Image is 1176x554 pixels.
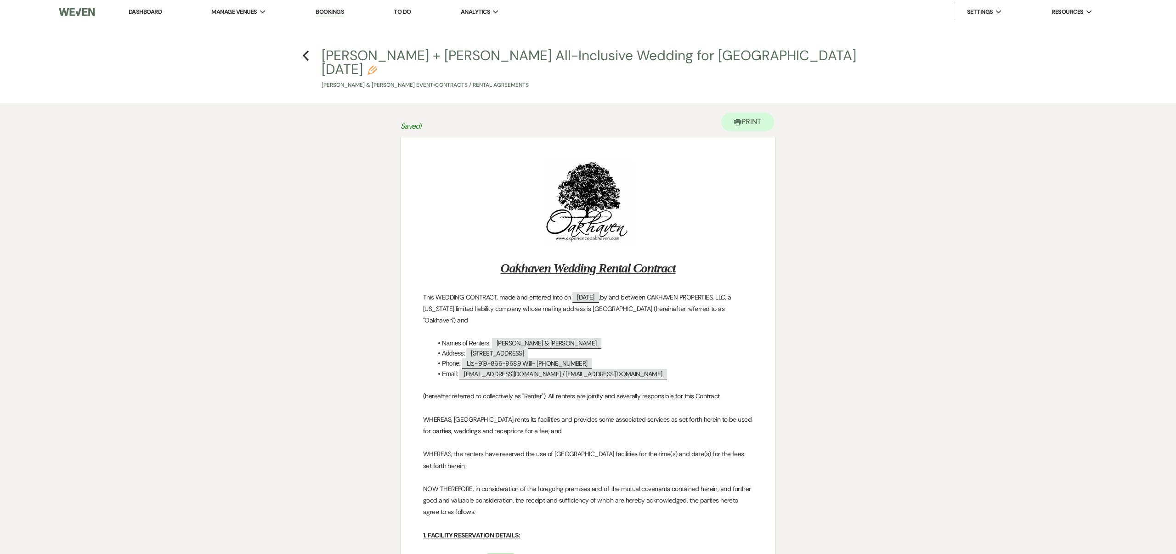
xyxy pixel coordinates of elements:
u: 1. FACILITY RESERVATION DETAILS: [423,531,520,539]
span: Analytics [461,7,490,17]
p: Saved! [401,120,421,132]
a: Bookings [316,8,344,17]
a: To Do [394,8,411,16]
a: Dashboard [129,8,162,16]
span: [DATE] [572,292,599,303]
span: [PERSON_NAME] & [PERSON_NAME] [492,338,601,349]
button: [PERSON_NAME] + [PERSON_NAME] All-Inclusive Wedding for [GEOGRAPHIC_DATA] [DATE][PERSON_NAME] & [... [322,49,860,90]
li: Address: [432,348,753,358]
u: Oakhaven Wedding Rental Contract [501,261,676,275]
p: NOW THEREFORE, in consideration of the foregoing premises and of the mutual covenants contained h... [423,483,753,518]
p: WHEREAS, the renters have reserved the use of [GEOGRAPHIC_DATA] facilities for the time(s) and da... [423,448,753,471]
li: Phone: [432,358,753,368]
p: (hereafter referred to collectively as "Renter"). All renters are jointly and severally responsib... [423,390,753,402]
span: [STREET_ADDRESS] [466,348,528,359]
img: Screen Shot 2024-03-20 at 11.22.28 PM.png [541,160,633,245]
span: Liz -919-866-8689 Will- [PHONE_NUMBER] [462,358,592,369]
span: Settings [967,7,993,17]
p: WHEREAS, [GEOGRAPHIC_DATA] rents its facilities and provides some associated services as set fort... [423,414,753,437]
img: Weven Logo [59,2,95,22]
p: This WEDDING CONTRACT, made and entered into on by and between OAKHAVEN PROPERTIES, LLC, a [US_ST... [423,292,753,327]
li: Email: [432,369,753,379]
u: , [599,293,600,301]
button: Print [721,113,774,131]
span: [EMAIL_ADDRESS][DOMAIN_NAME] / [EMAIL_ADDRESS][DOMAIN_NAME] [459,369,667,379]
li: Names of Renters: [432,338,753,348]
span: Manage Venues [211,7,257,17]
span: Resources [1052,7,1083,17]
p: [PERSON_NAME] & [PERSON_NAME] Event • Contracts / Rental Agreements [322,81,860,90]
